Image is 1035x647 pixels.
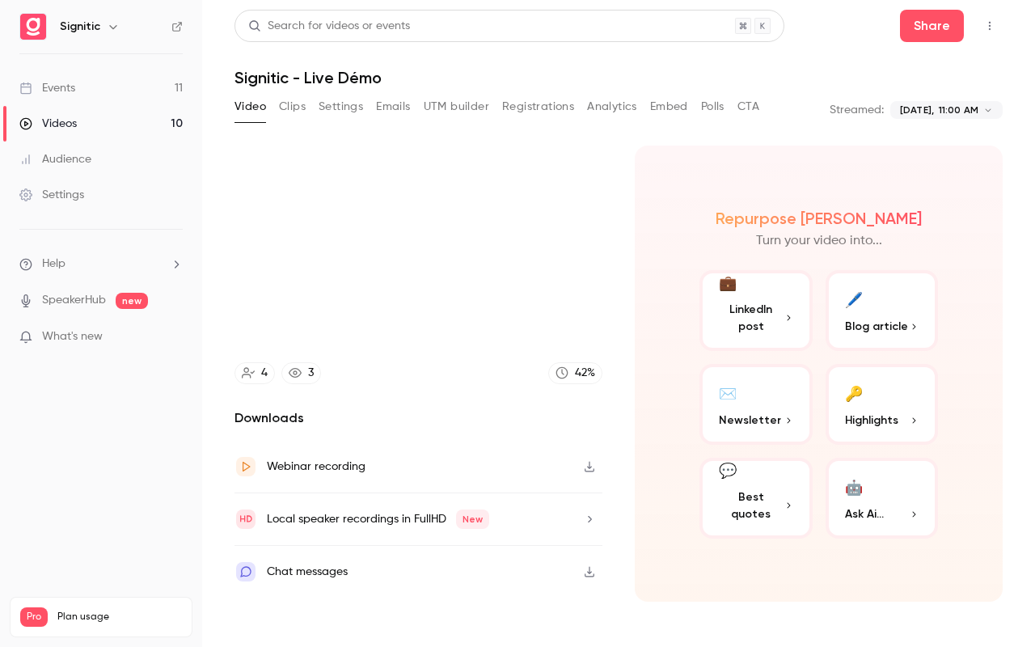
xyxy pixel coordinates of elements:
[281,362,321,384] a: 3
[279,94,306,120] button: Clips
[20,14,46,40] img: Signitic
[163,330,183,345] iframe: Noticeable Trigger
[699,270,813,351] button: 💼LinkedIn post
[845,380,863,405] div: 🔑
[900,10,964,42] button: Share
[424,94,489,120] button: UTM builder
[60,19,100,35] h6: Signitic
[826,458,939,539] button: 🤖Ask Ai...
[756,231,882,251] p: Turn your video into...
[845,505,884,522] span: Ask Ai...
[719,301,784,335] span: LinkedIn post
[57,611,182,624] span: Plan usage
[699,458,813,539] button: 💬Best quotes
[234,94,266,120] button: Video
[737,94,759,120] button: CTA
[19,256,183,273] li: help-dropdown-opener
[376,94,410,120] button: Emails
[19,80,75,96] div: Events
[719,273,737,294] div: 💼
[42,328,103,345] span: What's new
[701,94,724,120] button: Polls
[42,256,65,273] span: Help
[19,151,91,167] div: Audience
[939,103,978,117] span: 11:00 AM
[20,607,48,627] span: Pro
[719,380,737,405] div: ✉️
[502,94,574,120] button: Registrations
[977,13,1003,39] button: Top Bar Actions
[826,364,939,445] button: 🔑Highlights
[699,364,813,445] button: ✉️Newsletter
[19,116,77,132] div: Videos
[19,187,84,203] div: Settings
[845,318,908,335] span: Blog article
[719,460,737,482] div: 💬
[248,18,410,35] div: Search for videos or events
[116,293,148,309] span: new
[267,457,365,476] div: Webinar recording
[587,94,637,120] button: Analytics
[716,209,922,228] h2: Repurpose [PERSON_NAME]
[267,510,489,529] div: Local speaker recordings in FullHD
[261,365,268,382] div: 4
[234,68,1003,87] h1: Signitic - Live Démo
[548,362,602,384] a: 42%
[719,488,784,522] span: Best quotes
[456,510,489,529] span: New
[308,365,314,382] div: 3
[900,103,934,117] span: [DATE],
[845,412,898,429] span: Highlights
[826,270,939,351] button: 🖊️Blog article
[719,412,781,429] span: Newsletter
[575,365,595,382] div: 42 %
[234,408,602,428] h2: Downloads
[650,94,688,120] button: Embed
[845,286,863,311] div: 🖊️
[830,102,884,118] p: Streamed:
[267,562,348,581] div: Chat messages
[319,94,363,120] button: Settings
[234,362,275,384] a: 4
[42,292,106,309] a: SpeakerHub
[845,474,863,499] div: 🤖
